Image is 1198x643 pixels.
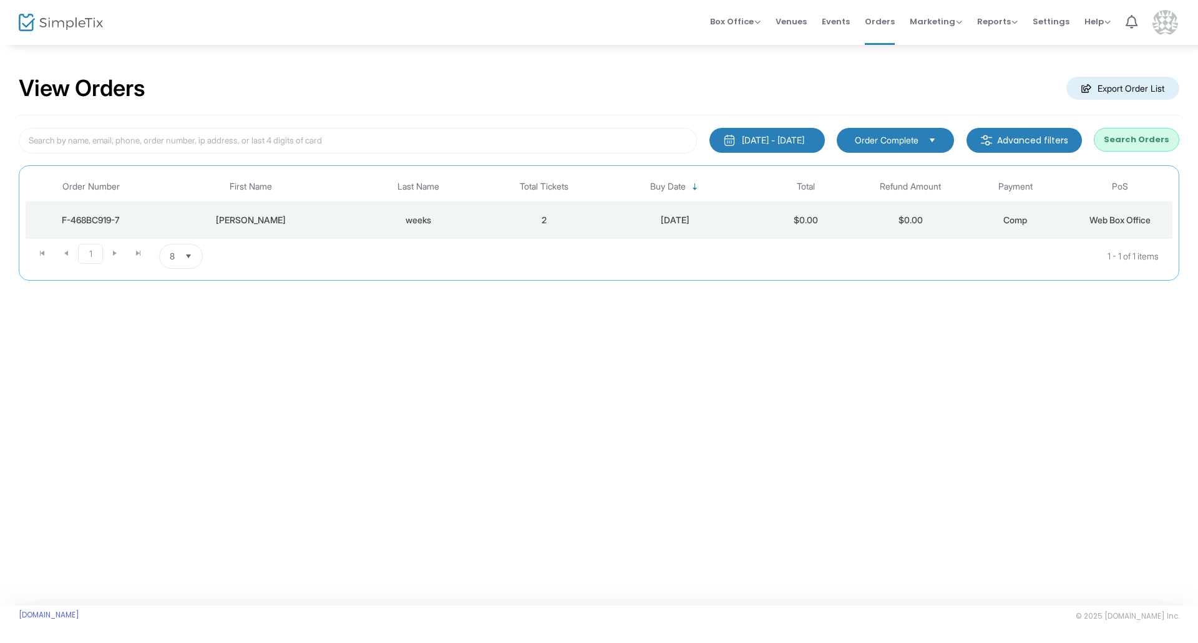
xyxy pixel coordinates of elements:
[397,181,439,192] span: Last Name
[160,214,342,226] div: james
[923,133,941,147] button: Select
[822,6,850,37] span: Events
[348,214,489,226] div: weeks
[1089,215,1151,225] span: Web Box Office
[742,134,804,147] div: [DATE] - [DATE]
[855,134,918,147] span: Order Complete
[78,244,103,264] span: Page 1
[1084,16,1111,27] span: Help
[19,128,697,153] input: Search by name, email, phone, order number, ip address, or last 4 digits of card
[865,6,895,37] span: Orders
[910,16,962,27] span: Marketing
[858,201,963,239] td: $0.00
[754,201,859,239] td: $0.00
[230,181,272,192] span: First Name
[723,134,736,147] img: monthly
[710,16,761,27] span: Box Office
[1076,611,1179,621] span: © 2025 [DOMAIN_NAME] Inc.
[754,172,859,201] th: Total
[1066,77,1179,100] m-button: Export Order List
[980,134,993,147] img: filter
[977,16,1018,27] span: Reports
[1003,215,1027,225] span: Comp
[62,181,120,192] span: Order Number
[690,182,700,192] span: Sortable
[967,128,1082,153] m-button: Advanced filters
[492,201,597,239] td: 2
[26,172,1172,239] div: Data table
[19,610,79,620] a: [DOMAIN_NAME]
[19,75,145,102] h2: View Orders
[709,128,825,153] button: [DATE] - [DATE]
[1094,128,1179,152] button: Search Orders
[858,172,963,201] th: Refund Amount
[29,214,153,226] div: F-468BC919-7
[1112,181,1128,192] span: PoS
[998,181,1033,192] span: Payment
[170,250,175,263] span: 8
[650,181,686,192] span: Buy Date
[180,244,197,268] button: Select
[776,6,807,37] span: Venues
[327,244,1159,269] kendo-pager-info: 1 - 1 of 1 items
[1033,6,1069,37] span: Settings
[492,172,597,201] th: Total Tickets
[600,214,751,226] div: 8/16/2025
